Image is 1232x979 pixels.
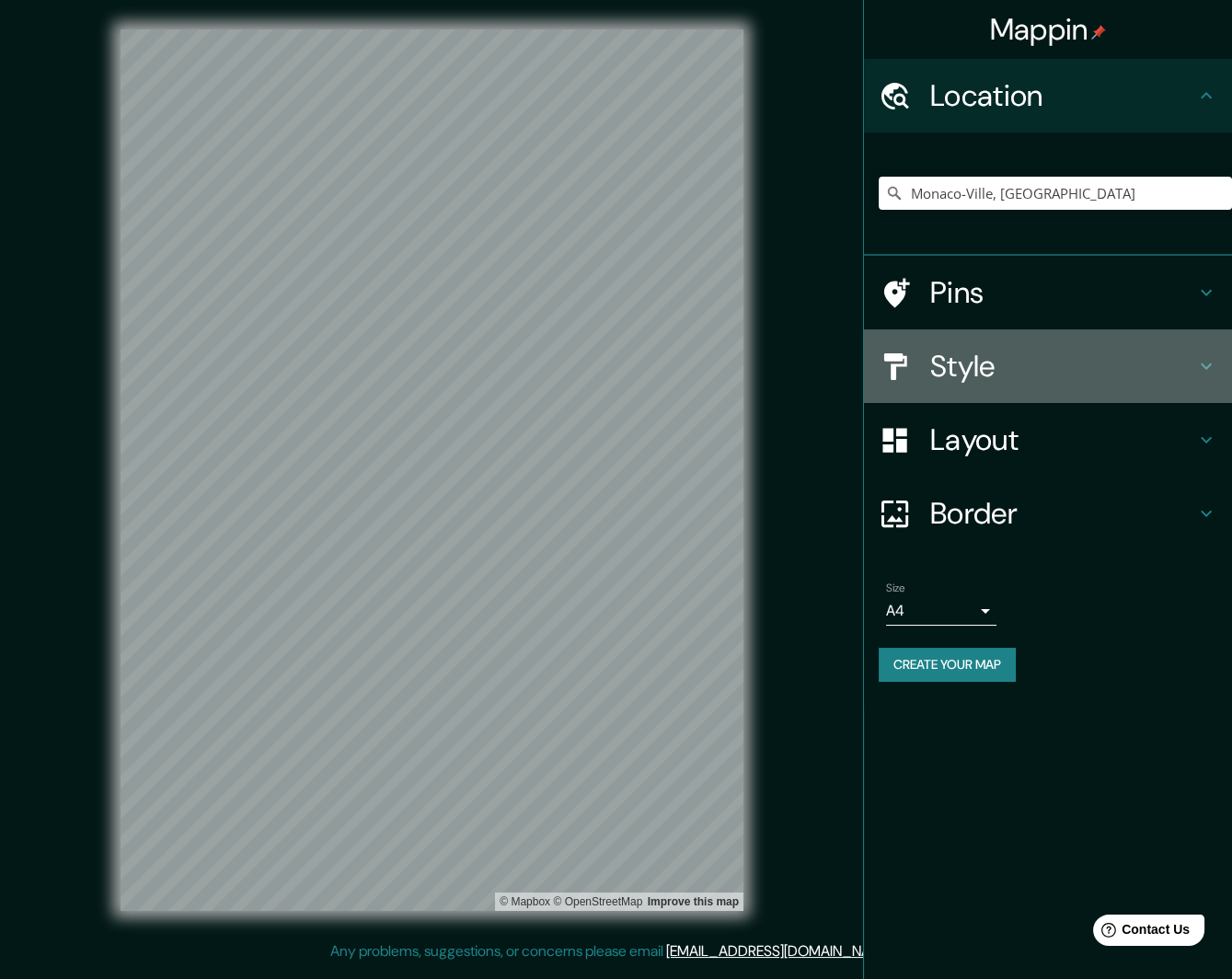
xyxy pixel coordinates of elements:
h4: Pins [930,274,1195,311]
h4: Border [930,495,1195,532]
h4: Style [930,348,1195,385]
iframe: Help widget launcher [1068,907,1212,959]
a: [EMAIL_ADDRESS][DOMAIN_NAME] [666,941,893,961]
h4: Location [930,77,1195,114]
h4: Layout [930,421,1195,458]
a: Map feedback [648,895,739,908]
div: Location [864,59,1232,132]
p: Any problems, suggestions, or concerns please email . [330,940,896,962]
div: Pins [864,256,1232,329]
div: Border [864,477,1232,550]
a: OpenStreetMap [553,895,642,908]
a: Mapbox [500,895,550,908]
label: Size [886,581,905,596]
canvas: Map [121,29,743,911]
div: A4 [886,596,996,626]
h4: Mappin [990,11,1107,48]
div: Layout [864,403,1232,477]
img: pin-icon.png [1091,25,1106,40]
button: Create your map [879,648,1016,682]
div: Style [864,329,1232,403]
input: Pick your city or area [879,177,1232,210]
